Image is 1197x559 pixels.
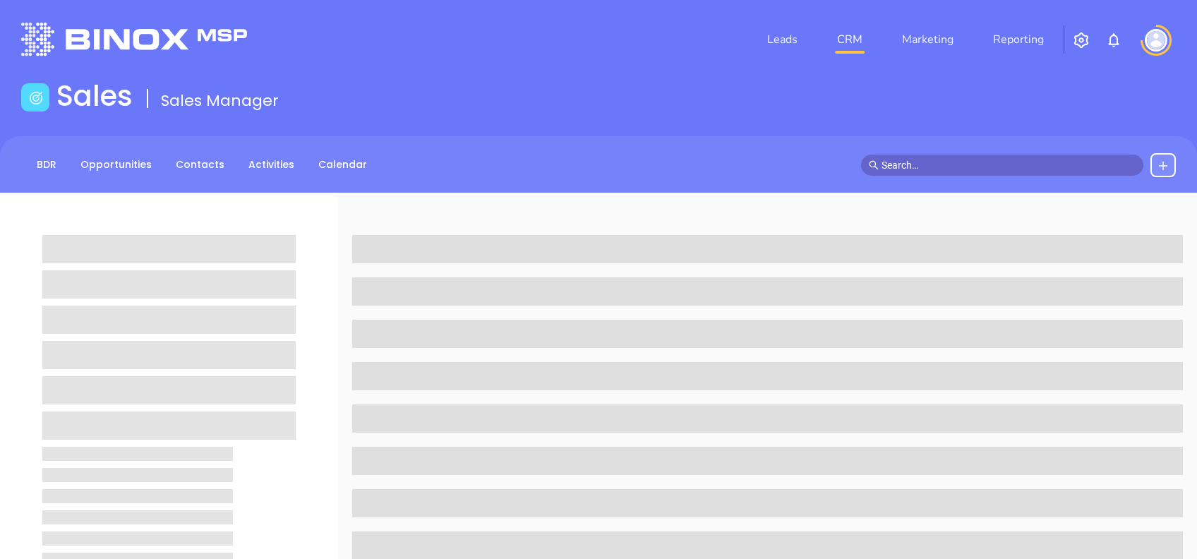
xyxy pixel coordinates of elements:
h1: Sales [56,79,133,113]
a: Marketing [896,25,959,54]
img: iconSetting [1073,32,1090,49]
a: BDR [28,153,65,176]
span: Sales Manager [161,90,279,112]
a: Contacts [167,153,233,176]
a: Leads [762,25,803,54]
img: iconNotification [1105,32,1122,49]
a: Reporting [987,25,1049,54]
a: CRM [831,25,868,54]
img: user [1145,29,1167,52]
a: Calendar [310,153,375,176]
span: search [869,160,879,170]
a: Activities [240,153,303,176]
input: Search… [882,157,1136,173]
a: Opportunities [72,153,160,176]
img: logo [21,23,247,56]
